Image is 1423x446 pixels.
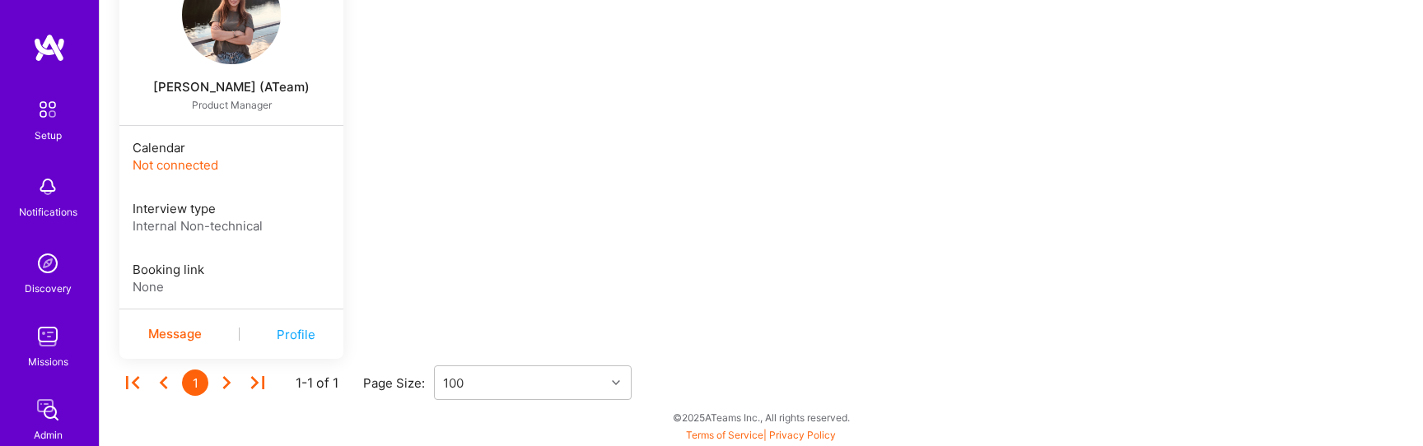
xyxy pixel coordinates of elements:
[133,261,330,278] div: Booking link
[133,157,218,173] span: Not connected
[769,429,836,441] a: Privacy Policy
[30,92,65,127] img: setup
[34,426,63,444] div: Admin
[31,170,64,203] img: bell
[99,397,1423,438] div: © 2025 ATeams Inc., All rights reserved.
[612,379,620,387] i: icon Chevron
[363,374,434,392] div: Page Size:
[25,280,72,297] div: Discovery
[31,320,64,353] img: teamwork
[686,429,763,441] a: Terms of Service
[31,393,64,426] img: admin teamwork
[35,127,62,144] div: Setup
[148,324,202,344] div: Message
[182,369,208,396] div: 1
[686,429,836,441] span: |
[31,247,64,280] img: discovery
[119,77,343,97] a: [PERSON_NAME] (ATeam)
[133,278,330,295] div: None
[19,203,77,221] div: Notifications
[133,200,330,217] div: Interview type
[33,33,66,63] img: logo
[277,326,315,343] a: Profile
[296,374,338,392] div: 1-1 of 1
[28,353,68,370] div: Missions
[139,99,324,112] div: Product Manager
[443,374,464,392] div: 100
[133,217,330,235] div: Internal Non-technical
[133,139,330,156] div: Calendar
